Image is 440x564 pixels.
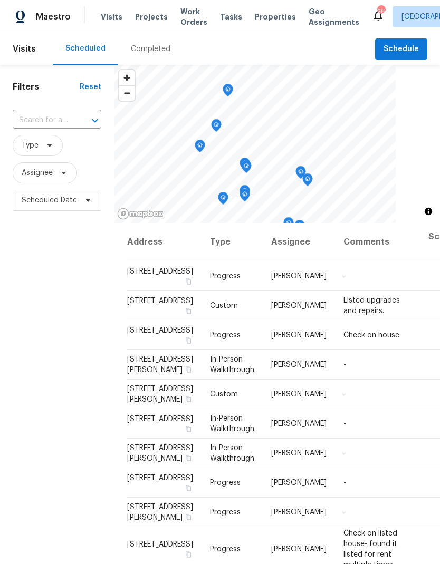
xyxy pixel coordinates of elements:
[271,479,327,487] span: [PERSON_NAME]
[131,44,170,54] div: Completed
[184,512,193,522] button: Copy Address
[210,332,241,339] span: Progress
[22,195,77,206] span: Scheduled Date
[184,277,193,286] button: Copy Address
[210,444,254,462] span: In-Person Walkthrough
[119,70,135,85] button: Zoom in
[294,220,305,236] div: Map marker
[425,206,432,217] span: Toggle attribution
[295,166,306,182] div: Map marker
[343,479,346,487] span: -
[88,113,102,128] button: Open
[343,509,346,516] span: -
[271,302,327,309] span: [PERSON_NAME]
[210,509,241,516] span: Progress
[271,332,327,339] span: [PERSON_NAME]
[210,356,254,374] span: In-Person Walkthrough
[180,6,207,27] span: Work Orders
[119,86,135,101] span: Zoom out
[22,168,53,178] span: Assignee
[114,65,396,223] canvas: Map
[422,205,435,218] button: Toggle attribution
[210,302,238,309] span: Custom
[36,12,71,22] span: Maestro
[184,483,193,493] button: Copy Address
[202,223,263,261] th: Type
[335,223,420,261] th: Comments
[271,545,327,552] span: [PERSON_NAME]
[271,391,327,398] span: [PERSON_NAME]
[65,43,106,54] div: Scheduled
[127,444,193,462] span: [STREET_ADDRESS][PERSON_NAME]
[223,84,233,100] div: Map marker
[271,450,327,457] span: [PERSON_NAME]
[184,453,193,463] button: Copy Address
[240,158,250,174] div: Map marker
[127,327,193,334] span: [STREET_ADDRESS]
[127,223,202,261] th: Address
[127,356,193,374] span: [STREET_ADDRESS][PERSON_NAME]
[13,112,72,129] input: Search for an address...
[240,189,250,205] div: Map marker
[218,192,228,208] div: Map marker
[343,361,346,368] span: -
[302,173,313,190] div: Map marker
[343,450,346,457] span: -
[127,415,193,423] span: [STREET_ADDRESS]
[271,509,327,516] span: [PERSON_NAME]
[127,268,193,275] span: [STREET_ADDRESS]
[13,37,36,61] span: Visits
[184,336,193,345] button: Copy Address
[211,119,222,135] div: Map marker
[210,545,241,552] span: Progress
[283,217,294,234] div: Map marker
[184,549,193,559] button: Copy Address
[210,415,254,433] span: In-Person Walkthrough
[309,6,359,27] span: Geo Assignments
[271,420,327,427] span: [PERSON_NAME]
[343,391,346,398] span: -
[210,391,238,398] span: Custom
[184,424,193,434] button: Copy Address
[240,185,250,201] div: Map marker
[220,13,242,21] span: Tasks
[135,12,168,22] span: Projects
[80,82,101,92] div: Reset
[184,365,193,374] button: Copy Address
[101,12,122,22] span: Visits
[271,273,327,280] span: [PERSON_NAME]
[195,140,205,156] div: Map marker
[343,332,399,339] span: Check on house
[184,306,193,316] button: Copy Address
[184,394,193,404] button: Copy Address
[22,140,39,151] span: Type
[127,385,193,403] span: [STREET_ADDRESS][PERSON_NAME]
[343,273,346,280] span: -
[384,43,419,56] span: Schedule
[210,273,241,280] span: Progress
[117,208,164,220] a: Mapbox homepage
[127,503,193,521] span: [STREET_ADDRESS][PERSON_NAME]
[119,85,135,101] button: Zoom out
[127,474,193,482] span: [STREET_ADDRESS]
[343,420,346,427] span: -
[375,38,427,60] button: Schedule
[255,12,296,22] span: Properties
[343,297,400,315] span: Listed upgrades and repairs.
[263,223,335,261] th: Assignee
[241,160,252,177] div: Map marker
[271,361,327,368] span: [PERSON_NAME]
[13,82,80,92] h1: Filters
[127,540,193,548] span: [STREET_ADDRESS]
[377,6,385,17] div: 26
[210,479,241,487] span: Progress
[127,297,193,305] span: [STREET_ADDRESS]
